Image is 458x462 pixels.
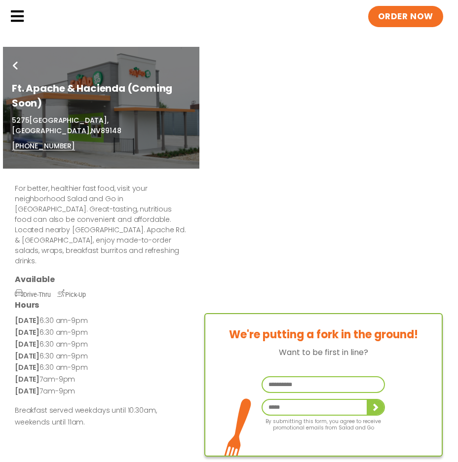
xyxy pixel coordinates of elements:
[15,327,188,339] p: 6:30 am-9pm
[378,11,433,23] span: ORDER NOW
[15,300,188,310] h3: Hours
[35,6,183,26] img: Header logo
[15,362,188,374] p: 6:30 am-9pm
[15,316,39,325] strong: [DATE]
[205,346,442,358] p: Want to be first in line?
[15,374,39,384] strong: [DATE]
[12,141,75,151] a: [PHONE_NUMBER]
[15,274,188,284] h3: Available
[368,6,443,28] a: ORDER NOW
[262,416,385,431] p: By submitting this form, you agree to receive promotional emails from Salad and Go
[15,327,39,337] strong: [DATE]
[15,351,39,361] strong: [DATE]
[15,374,188,386] p: 7am-9pm
[29,115,108,125] span: [GEOGRAPHIC_DATA],
[15,405,188,428] p: Breakfast served weekdays until 10:30am, weekends until 11am.
[15,339,39,349] strong: [DATE]
[15,291,51,298] span: Drive-Thru
[15,339,188,351] p: 6:30 am-9pm
[101,126,121,136] span: 89148
[91,126,101,136] span: NV
[205,329,442,341] h3: We're putting a fork in the ground!
[15,362,39,372] strong: [DATE]
[15,386,188,397] p: 7am-9pm
[57,291,86,298] span: Pick-Up
[12,81,191,110] h1: Ft. Apache & Hacienda (Coming Soon)
[15,386,39,396] strong: [DATE]
[12,115,29,125] span: 5275
[15,351,188,362] p: 6:30 am-9pm
[15,183,188,266] p: For better, healthier fast food, visit your neighborhood Salad and Go in [GEOGRAPHIC_DATA]. Great...
[12,126,91,136] span: [GEOGRAPHIC_DATA],
[15,315,188,327] p: 6:30 am-9pm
